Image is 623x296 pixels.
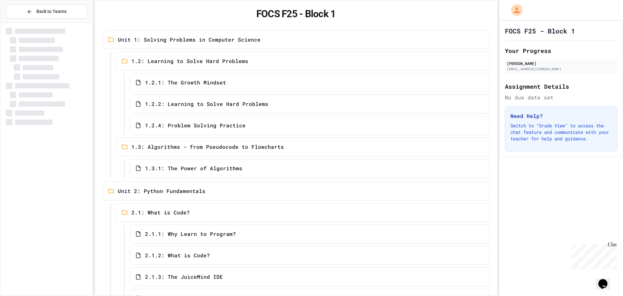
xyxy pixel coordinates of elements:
p: Switch to "Grade View" to access the chat feature and communicate with your teacher for help and ... [510,122,612,142]
span: 2.1.1: Why Learn to Program? [145,230,236,238]
a: 1.2.4: Problem Solving Practice [130,116,490,135]
a: 2.1.1: Why Learn to Program? [130,225,490,243]
span: 1.2.4: Problem Solving Practice [145,122,246,129]
a: 1.2.2: Learning to Solve Hard Problems [130,95,490,113]
iframe: chat widget [596,270,617,290]
h2: Assignment Details [505,82,617,91]
div: No due date set [505,94,617,101]
button: Back to Teams [6,5,87,19]
span: 1.3.1: The Power of Algorithms [145,164,242,172]
span: 2.1: What is Code? [131,209,190,216]
span: 1.3: Algorithms - from Pseudocode to Flowcharts [131,143,284,151]
a: 1.3.1: The Power of Algorithms [130,159,490,178]
a: 2.1.2: What is Code? [130,246,490,265]
h1: FOCS F25 - Block 1 [505,26,575,35]
span: 1.2.2: Learning to Solve Hard Problems [145,100,268,108]
div: [PERSON_NAME] [507,60,615,66]
h1: FOCS F25 - Block 1 [103,8,490,20]
span: 1.2: Learning to Solve Hard Problems [131,57,248,65]
span: Back to Teams [36,8,67,15]
div: Chat with us now!Close [3,3,45,41]
div: My Account [504,3,524,18]
span: Unit 2: Python Fundamentals [118,187,205,195]
div: [EMAIL_ADDRESS][DOMAIN_NAME] [507,67,615,71]
span: 2.1.3: The JuiceMind IDE [145,273,223,281]
span: Unit 1: Solving Problems in Computer Science [118,36,261,44]
iframe: chat widget [569,242,617,269]
h3: Need Help? [510,112,612,120]
a: 2.1.3: The JuiceMind IDE [130,267,490,286]
h2: Your Progress [505,46,617,55]
span: 1.2.1: The Growth Mindset [145,79,226,86]
span: 2.1.2: What is Code? [145,251,210,259]
a: 1.2.1: The Growth Mindset [130,73,490,92]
